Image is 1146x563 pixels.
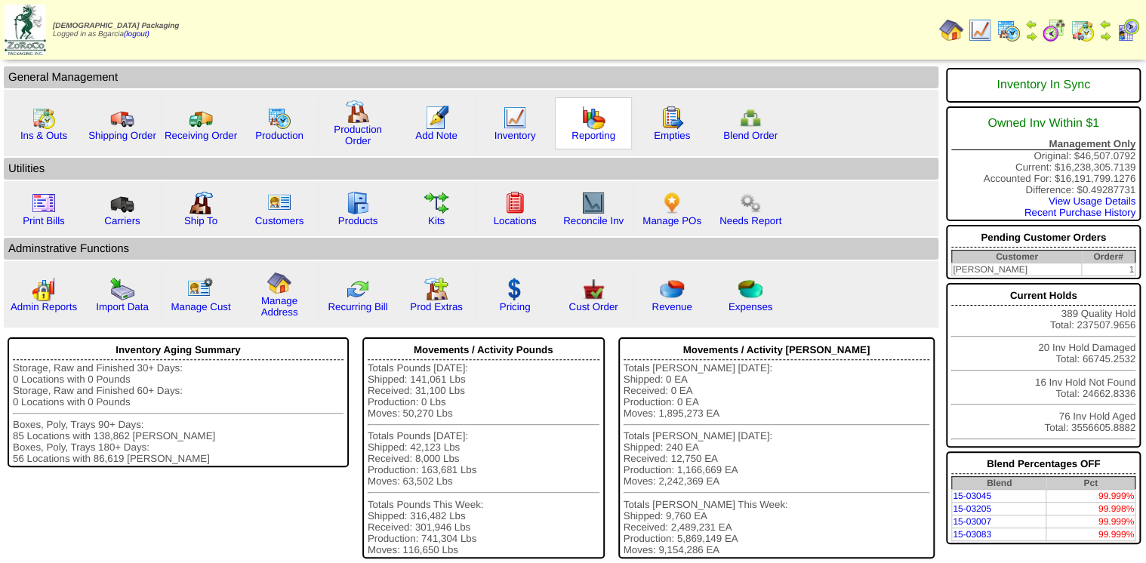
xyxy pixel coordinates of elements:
[334,124,382,146] a: Production Order
[261,295,298,318] a: Manage Address
[503,277,527,301] img: dollar.gif
[415,130,457,141] a: Add Note
[660,277,684,301] img: pie_chart.png
[642,215,701,226] a: Manage POs
[951,109,1135,138] div: Owned Inv Within $1
[53,22,179,30] span: [DEMOGRAPHIC_DATA] Packaging
[493,215,536,226] a: Locations
[13,340,343,360] div: Inventory Aging Summary
[652,301,692,312] a: Revenue
[1116,18,1140,42] img: calendarcustomer.gif
[428,215,445,226] a: Kits
[184,215,217,226] a: Ship To
[1025,18,1037,30] img: arrowleft.gif
[171,301,230,312] a: Manage Cust
[32,106,56,130] img: calendarinout.gif
[660,191,684,215] img: po.png
[338,215,378,226] a: Products
[410,301,463,312] a: Prod Extras
[368,340,599,360] div: Movements / Activity Pounds
[1099,18,1111,30] img: arrowleft.gif
[110,106,134,130] img: truck.gif
[738,191,762,215] img: workflow.png
[581,277,605,301] img: cust_order.png
[1042,18,1066,42] img: calendarblend.gif
[997,18,1021,42] img: calendarprod.gif
[424,106,448,130] img: orders.gif
[255,130,303,141] a: Production
[939,18,963,42] img: home.gif
[951,286,1135,306] div: Current Holds
[124,30,149,38] a: (logout)
[953,491,991,501] a: 15-03045
[1046,503,1135,515] td: 99.998%
[32,191,56,215] img: invoice2.gif
[4,158,938,180] td: Utilities
[1099,30,1111,42] img: arrowright.gif
[654,130,690,141] a: Empties
[4,238,938,260] td: Adminstrative Functions
[951,454,1135,474] div: Blend Percentages OFF
[1082,263,1135,276] td: 1
[723,130,778,141] a: Blend Order
[11,301,77,312] a: Admin Reports
[1082,251,1135,263] th: Order#
[968,18,992,42] img: line_graph.gif
[346,191,370,215] img: cabinet.gif
[952,251,1082,263] th: Customer
[500,301,531,312] a: Pricing
[952,263,1082,276] td: [PERSON_NAME]
[53,22,179,38] span: Logged in as Bgarcia
[660,106,684,130] img: workorder.gif
[738,106,762,130] img: network.png
[738,277,762,301] img: pie_chart2.png
[953,516,991,527] a: 15-03007
[267,106,291,130] img: calendarprod.gif
[946,106,1141,221] div: Original: $46,507.0792 Current: $16,238,305.7139 Accounted For: $16,191,799.1276 Difference: $0.4...
[346,277,370,301] img: reconcile.gif
[624,340,930,360] div: Movements / Activity [PERSON_NAME]
[1046,528,1135,541] td: 99.999%
[503,191,527,215] img: locations.gif
[267,271,291,295] img: home.gif
[23,215,65,226] a: Print Bills
[952,477,1046,490] th: Blend
[624,362,930,555] div: Totals [PERSON_NAME] [DATE]: Shipped: 0 EA Received: 0 EA Production: 0 EA Moves: 1,895,273 EA To...
[165,130,237,141] a: Receiving Order
[1049,195,1135,207] a: View Usage Details
[189,191,213,215] img: factory2.gif
[32,277,56,301] img: graph2.png
[951,228,1135,248] div: Pending Customer Orders
[494,130,536,141] a: Inventory
[503,106,527,130] img: line_graph.gif
[189,106,213,130] img: truck2.gif
[571,130,615,141] a: Reporting
[581,191,605,215] img: line_graph2.gif
[4,66,938,88] td: General Management
[267,191,291,215] img: customers.gif
[1071,18,1095,42] img: calendarinout.gif
[255,215,303,226] a: Customers
[346,100,370,124] img: factory.gif
[5,5,46,55] img: zoroco-logo-small.webp
[424,277,448,301] img: prodextras.gif
[1024,207,1135,218] a: Recent Purchase History
[951,71,1135,100] div: Inventory In Sync
[13,362,343,464] div: Storage, Raw and Finished 30+ Days: 0 Locations with 0 Pounds Storage, Raw and Finished 60+ Days:...
[1046,490,1135,503] td: 99.999%
[563,215,624,226] a: Reconcile Inv
[104,215,140,226] a: Carriers
[110,277,134,301] img: import.gif
[1025,30,1037,42] img: arrowright.gif
[568,301,618,312] a: Cust Order
[953,503,991,514] a: 15-03205
[20,130,67,141] a: Ins & Outs
[719,215,781,226] a: Needs Report
[1046,477,1135,490] th: Pct
[581,106,605,130] img: graph.gif
[187,277,215,301] img: managecust.png
[88,130,156,141] a: Shipping Order
[1046,515,1135,528] td: 99.999%
[110,191,134,215] img: truck3.gif
[96,301,149,312] a: Import Data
